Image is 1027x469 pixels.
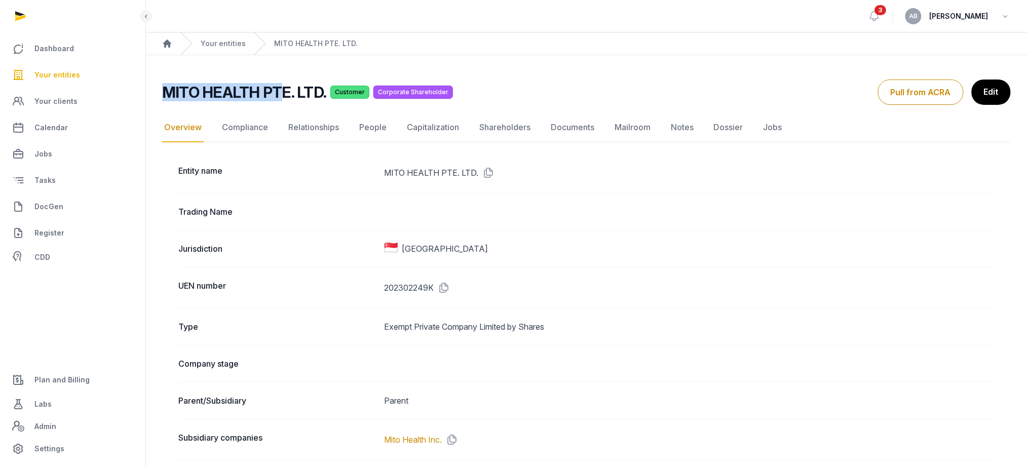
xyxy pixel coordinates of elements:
[385,434,442,446] a: Mito Health Inc.
[162,113,1011,142] nav: Tabs
[8,142,137,166] a: Jobs
[8,368,137,392] a: Plan and Billing
[162,83,326,101] h2: MITO HEALTH PTE. LTD.
[357,113,389,142] a: People
[8,247,137,267] a: CDD
[8,89,137,113] a: Your clients
[8,221,137,245] a: Register
[405,113,461,142] a: Capitalization
[34,174,56,186] span: Tasks
[972,80,1011,105] a: Edit
[385,165,995,181] dd: MITO HEALTH PTE. LTD.
[549,113,596,142] a: Documents
[146,32,1027,55] nav: Breadcrumb
[34,227,64,239] span: Register
[34,201,63,213] span: DocGen
[669,113,696,142] a: Notes
[178,358,376,370] dt: Company stage
[905,8,922,24] button: AB
[8,63,137,87] a: Your entities
[178,321,376,333] dt: Type
[878,80,964,105] button: Pull from ACRA
[220,113,270,142] a: Compliance
[330,86,369,99] span: Customer
[34,43,74,55] span: Dashboard
[762,113,784,142] a: Jobs
[178,280,376,296] dt: UEN number
[875,5,887,15] span: 3
[201,38,246,49] a: Your entities
[34,69,80,81] span: Your entities
[930,10,988,22] span: [PERSON_NAME]
[8,392,137,416] a: Labs
[373,86,453,99] span: Corporate Shareholder
[8,416,137,437] a: Admin
[385,280,995,296] dd: 202302249K
[34,95,78,107] span: Your clients
[613,113,653,142] a: Mailroom
[34,251,50,263] span: CDD
[34,148,52,160] span: Jobs
[274,38,358,49] a: MITO HEALTH PTE. LTD.
[8,36,137,61] a: Dashboard
[712,113,745,142] a: Dossier
[34,420,56,433] span: Admin
[909,13,918,19] span: AB
[8,437,137,461] a: Settings
[34,374,90,386] span: Plan and Billing
[34,122,68,134] span: Calendar
[162,113,204,142] a: Overview
[8,115,137,140] a: Calendar
[8,168,137,192] a: Tasks
[34,398,52,410] span: Labs
[8,194,137,219] a: DocGen
[402,243,488,255] span: [GEOGRAPHIC_DATA]
[385,395,995,407] dd: Parent
[286,113,341,142] a: Relationships
[385,321,995,333] dd: Exempt Private Company Limited by Shares
[477,113,532,142] a: Shareholders
[178,165,376,181] dt: Entity name
[178,432,376,448] dt: Subsidiary companies
[34,443,64,455] span: Settings
[178,206,376,218] dt: Trading Name
[178,395,376,407] dt: Parent/Subsidiary
[178,243,376,255] dt: Jurisdiction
